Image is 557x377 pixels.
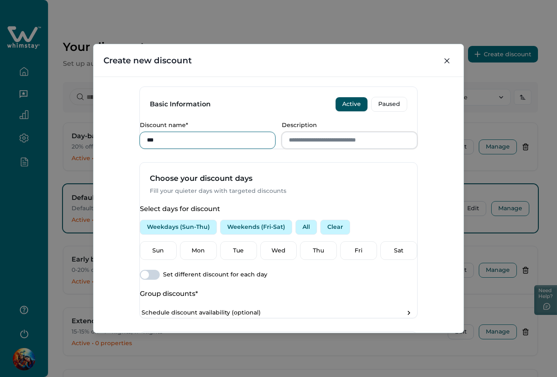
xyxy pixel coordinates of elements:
[140,308,417,318] button: Schedule discount availability (optional)toggle schedule
[320,220,350,235] button: Clear
[145,247,171,255] p: Sun
[440,54,454,67] button: Close
[305,247,331,255] p: Thu
[402,306,415,319] div: toggle schedule
[150,173,407,184] p: Choose your discount days
[140,205,417,213] p: Select days for discount
[335,97,368,112] button: Active
[163,271,267,279] p: Set different discount for each day
[226,247,252,255] p: Tue
[386,247,412,255] p: Sat
[94,44,463,77] header: Create new discount
[142,309,261,317] p: Schedule discount availability (optional)
[346,247,372,255] p: Fri
[295,220,317,235] button: All
[140,220,217,235] button: Weekdays (Sun-Thu)
[282,122,412,129] p: Description
[266,247,292,255] p: Wed
[140,290,417,298] p: Group discounts*
[140,122,270,129] p: Discount name*
[185,247,211,255] p: Mon
[371,97,407,112] button: Paused
[150,187,407,195] p: Fill your quieter days with targeted discounts
[150,100,211,108] h3: Basic Information
[220,220,292,235] button: Weekends (Fri-Sat)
